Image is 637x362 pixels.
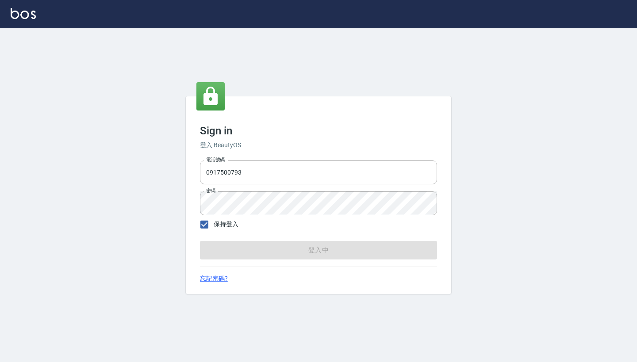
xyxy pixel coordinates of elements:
[214,220,238,229] span: 保持登入
[206,187,215,194] label: 密碼
[200,141,437,150] h6: 登入 BeautyOS
[206,156,225,163] label: 電話號碼
[200,274,228,283] a: 忘記密碼?
[200,125,437,137] h3: Sign in
[11,8,36,19] img: Logo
